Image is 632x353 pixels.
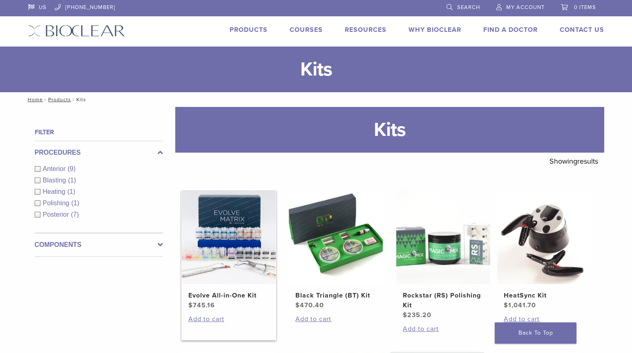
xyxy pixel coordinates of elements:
span: (1) [68,177,76,184]
span: $ [188,301,193,309]
p: Showing results [549,153,598,170]
img: Bioclear [28,25,125,37]
img: Evolve All-in-One Kit [182,190,276,284]
span: Posterior [43,211,71,218]
span: $ [504,301,508,309]
h2: Rockstar (RS) Polishing Kit [403,291,484,310]
span: Polishing [43,200,71,206]
a: Evolve All-in-One KitEvolve All-in-One Kit $745.16 [181,190,277,310]
h2: HeatSync Kit [504,291,585,300]
bdi: 235.20 [403,311,431,319]
span: / [43,98,48,102]
a: HeatSync KitHeatSync Kit $1,041.70 [497,190,592,310]
label: Procedures [35,148,163,158]
span: $ [295,301,300,309]
a: Home [25,97,43,102]
span: (1) [67,188,76,195]
bdi: 470.40 [295,301,324,309]
a: Contact Us [560,26,604,34]
a: Products [48,97,71,102]
span: $ [403,311,407,319]
a: Add to cart: “Black Triangle (BT) Kit” [295,314,376,324]
label: Components [35,240,163,250]
span: Anterior [43,165,68,172]
a: Black Triangle (BT) KitBlack Triangle (BT) Kit $470.40 [288,190,384,310]
span: Heating [43,188,67,195]
span: / [71,98,76,102]
a: Back To Top [495,322,576,344]
nav: Kits [22,92,610,107]
img: HeatSync Kit [497,190,591,284]
a: Add to cart: “Evolve All-in-One Kit” [188,314,269,324]
a: Courses [290,26,323,34]
a: Add to cart: “Rockstar (RS) Polishing Kit” [403,324,484,334]
bdi: 1,041.70 [504,301,536,309]
span: Search [457,4,480,11]
a: Resources [345,26,386,34]
a: Find A Doctor [483,26,538,34]
span: My Account [506,4,545,11]
bdi: 745.16 [188,301,215,309]
span: (9) [68,165,76,172]
img: Black Triangle (BT) Kit [289,190,383,284]
span: Blasting [43,177,68,184]
span: (1) [71,200,79,206]
a: Why Bioclear [409,26,461,34]
img: Rockstar (RS) Polishing Kit [396,190,490,284]
a: Add to cart: “HeatSync Kit” [504,314,585,324]
a: Rockstar (RS) Polishing KitRockstar (RS) Polishing Kit $235.20 [396,190,491,320]
h2: Black Triangle (BT) Kit [295,291,376,300]
a: Products [230,26,268,34]
h1: Kits [175,107,604,153]
h4: Filter [35,127,163,137]
h2: Evolve All-in-One Kit [188,291,269,300]
span: (7) [71,211,79,218]
span: 0 items [574,4,596,11]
